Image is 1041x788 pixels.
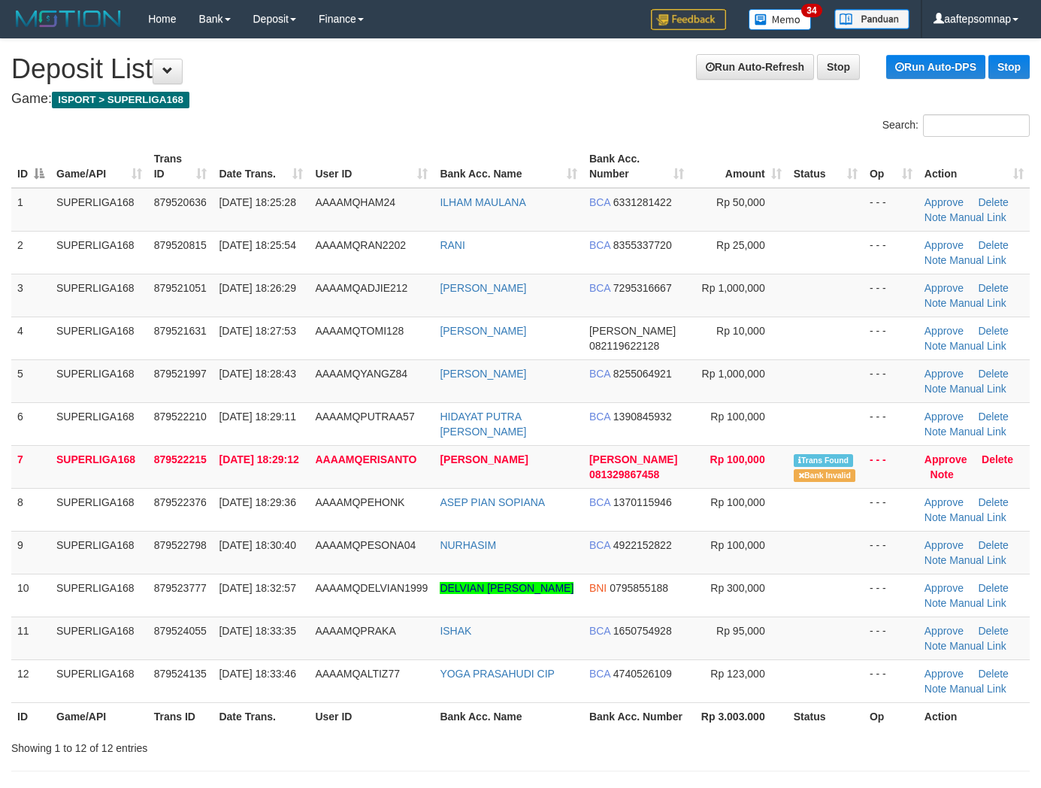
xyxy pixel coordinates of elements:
span: Bank is not match [794,469,855,482]
td: 1 [11,188,50,232]
span: [DATE] 18:33:46 [219,668,295,680]
a: Manual Link [949,211,1006,223]
a: [PERSON_NAME] [440,453,528,465]
span: 879522798 [154,539,207,551]
a: [PERSON_NAME] [440,325,526,337]
span: Copy 7295316667 to clipboard [613,282,672,294]
span: [DATE] 18:30:40 [219,539,295,551]
span: Rp 95,000 [716,625,765,637]
span: Copy 1370115946 to clipboard [613,496,672,508]
a: Manual Link [949,383,1006,395]
td: SUPERLIGA168 [50,231,148,274]
a: Delete [978,325,1008,337]
span: 879522210 [154,411,207,423]
span: BCA [589,625,610,637]
span: Rp 50,000 [716,196,765,208]
span: Copy 8255064921 to clipboard [613,368,672,380]
span: Rp 1,000,000 [702,368,765,380]
span: AAAAMQPUTRAA57 [315,411,414,423]
td: SUPERLIGA168 [50,317,148,359]
a: Delete [978,668,1008,680]
span: BCA [589,196,610,208]
span: Copy 1650754928 to clipboard [613,625,672,637]
span: Copy 1390845932 to clipboard [613,411,672,423]
th: Status: activate to sort column ascending [788,145,864,188]
td: - - - [864,488,918,531]
a: Approve [924,282,964,294]
span: 879522215 [154,453,207,465]
td: 5 [11,359,50,402]
a: Approve [924,325,964,337]
h4: Game: [11,92,1030,107]
a: Note [924,340,947,352]
th: Op [864,702,918,730]
span: Copy 082119622128 to clipboard [589,340,659,352]
span: 879524055 [154,625,207,637]
a: ASEP PIAN SOPIANA [440,496,545,508]
span: AAAAMQHAM24 [315,196,395,208]
span: AAAAMQERISANTO [315,453,416,465]
td: 7 [11,445,50,488]
a: Approve [924,539,964,551]
span: AAAAMQALTIZ77 [315,668,400,680]
a: Delete [978,496,1008,508]
a: Delete [978,539,1008,551]
td: 3 [11,274,50,317]
span: AAAAMQPESONA04 [315,539,416,551]
td: - - - [864,188,918,232]
span: Copy 4922152822 to clipboard [613,539,672,551]
th: Action [918,702,1030,730]
td: 4 [11,317,50,359]
a: Manual Link [949,597,1006,609]
td: - - - [864,659,918,702]
span: BNI [589,582,607,594]
th: Amount: activate to sort column ascending [690,145,788,188]
a: [PERSON_NAME] [440,368,526,380]
span: AAAAMQTOMI128 [315,325,404,337]
a: Manual Link [949,340,1006,352]
a: Note [931,468,954,480]
a: Stop [817,54,860,80]
img: Feedback.jpg [651,9,726,30]
span: BCA [589,239,610,251]
th: Action: activate to sort column ascending [918,145,1030,188]
td: SUPERLIGA168 [50,402,148,445]
a: Approve [924,668,964,680]
span: 879523777 [154,582,207,594]
td: - - - [864,359,918,402]
span: 879522376 [154,496,207,508]
a: Approve [924,368,964,380]
a: Run Auto-DPS [886,55,985,79]
td: SUPERLIGA168 [50,659,148,702]
td: SUPERLIGA168 [50,488,148,531]
a: Note [924,297,947,309]
a: Manual Link [949,426,1006,438]
th: Status [788,702,864,730]
a: ISHAK [440,625,471,637]
span: AAAAMQADJIE212 [315,282,407,294]
a: NURHASIM [440,539,496,551]
a: Approve [924,453,967,465]
div: Showing 1 to 12 of 12 entries [11,735,422,756]
th: Bank Acc. Name [434,702,583,730]
span: BCA [589,282,610,294]
span: Rp 25,000 [716,239,765,251]
th: Game/API: activate to sort column ascending [50,145,148,188]
img: panduan.png [834,9,909,29]
span: BCA [589,496,610,508]
a: ILHAM MAULANA [440,196,525,208]
a: Manual Link [949,511,1006,523]
span: Copy 081329867458 to clipboard [589,468,659,480]
span: 34 [801,4,822,17]
span: [PERSON_NAME] [589,325,676,337]
th: Bank Acc. Number [583,702,690,730]
span: 879524135 [154,668,207,680]
th: User ID: activate to sort column ascending [309,145,434,188]
a: Manual Link [949,683,1006,695]
span: 879520815 [154,239,207,251]
a: Approve [924,196,964,208]
span: [DATE] 18:29:11 [219,411,295,423]
span: Rp 100,000 [710,539,764,551]
h1: Deposit List [11,54,1030,84]
span: BCA [589,368,610,380]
